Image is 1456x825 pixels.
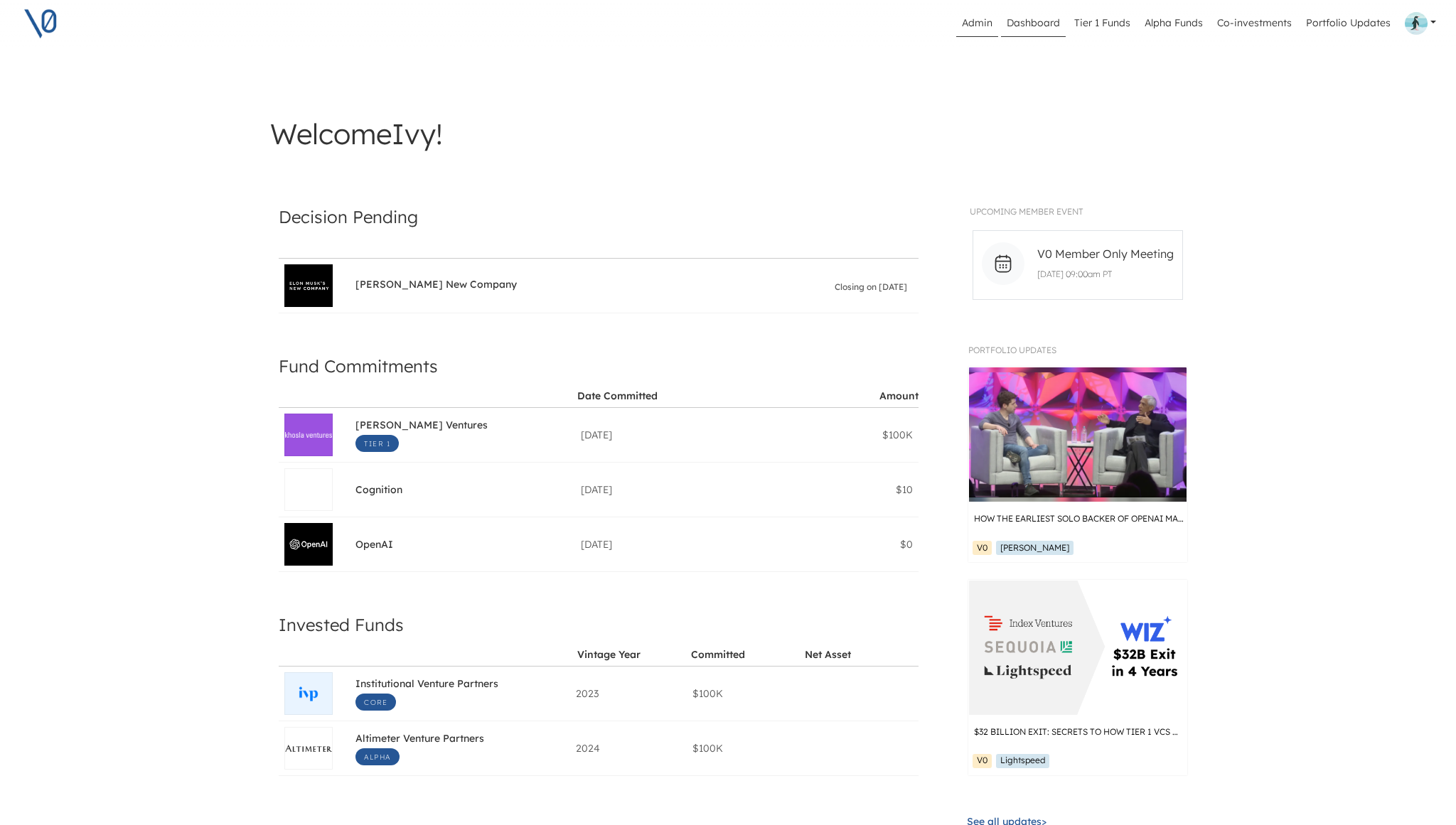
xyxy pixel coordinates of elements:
[970,206,1083,217] span: UPCOMING MEMBER EVENT
[806,537,913,551] div: $0
[581,428,795,442] div: [DATE]
[806,428,913,442] div: $100K
[279,202,919,232] h4: Decision Pending
[581,482,795,497] div: [DATE]
[279,610,919,640] h4: Invested Funds
[879,389,919,402] div: Amount
[577,389,658,402] div: Date Committed
[355,748,400,765] span: Alpha
[355,732,484,748] span: Altimeter Venture Partners
[692,741,797,755] div: $100K
[1001,10,1066,37] a: Dashboard
[1300,10,1396,37] a: Portfolio Updates
[956,10,998,37] a: Admin
[23,6,58,41] img: V0 logo
[279,351,919,381] h4: Fund Commitments
[285,280,332,292] img: Elon Musk's New Company
[835,280,907,294] span: Closing on [DATE]
[806,482,913,497] div: $10
[1211,10,1297,37] a: Co-investments
[692,686,797,701] div: $100K
[691,648,745,661] div: Committed
[270,117,1186,151] h3: Welcome Ivy !
[355,419,488,435] span: [PERSON_NAME] Ventures
[968,345,1187,355] h1: Portfolio Updates
[355,483,402,500] span: Cognition
[805,648,851,661] div: Net Asset
[1139,10,1209,37] a: Alpha Funds
[581,537,795,551] div: [DATE]
[1069,10,1136,37] a: Tier 1 Funds
[576,686,680,701] div: 2023
[355,694,396,711] span: Core
[355,538,393,554] span: OpenAI
[1037,245,1174,262] span: V0 Member Only Meeting
[355,435,399,452] span: Tier 1
[1405,12,1428,35] img: Profile
[355,278,517,294] span: [PERSON_NAME] New Company
[355,677,498,694] span: Institutional Venture Partners
[577,648,641,661] div: Vintage Year
[576,741,680,755] div: 2024
[1032,268,1177,281] p: [DATE] 09:00am PT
